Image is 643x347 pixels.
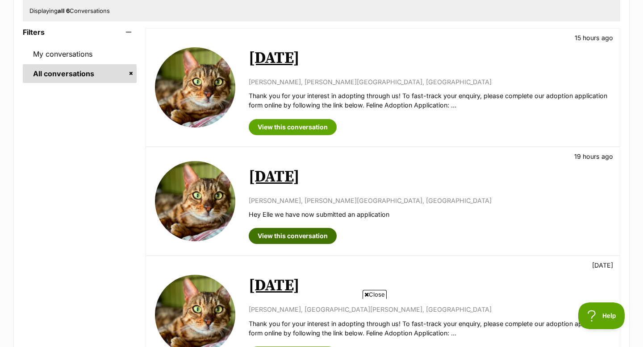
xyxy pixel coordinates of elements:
[155,161,235,241] img: Raja
[592,260,613,270] p: [DATE]
[58,7,70,14] strong: all 6
[155,47,235,128] img: Raja
[249,210,611,219] p: Hey Elle we have now submitted an application
[23,64,137,83] a: All conversations
[249,276,300,296] a: [DATE]
[249,196,611,205] p: [PERSON_NAME], [PERSON_NAME][GEOGRAPHIC_DATA], [GEOGRAPHIC_DATA]
[249,48,300,68] a: [DATE]
[575,33,613,42] p: 15 hours ago
[574,152,613,161] p: 19 hours ago
[23,45,137,63] a: My conversations
[578,302,625,329] iframe: Help Scout Beacon - Open
[249,91,611,110] p: Thank you for your interest in adopting through us! To fast-track your enquiry, please complete o...
[249,77,611,87] p: [PERSON_NAME], [PERSON_NAME][GEOGRAPHIC_DATA], [GEOGRAPHIC_DATA]
[249,167,300,187] a: [DATE]
[363,290,387,299] span: Close
[159,302,484,343] iframe: Advertisement
[23,28,137,36] header: Filters
[249,119,337,135] a: View this conversation
[29,7,110,14] span: Displaying Conversations
[249,228,337,244] a: View this conversation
